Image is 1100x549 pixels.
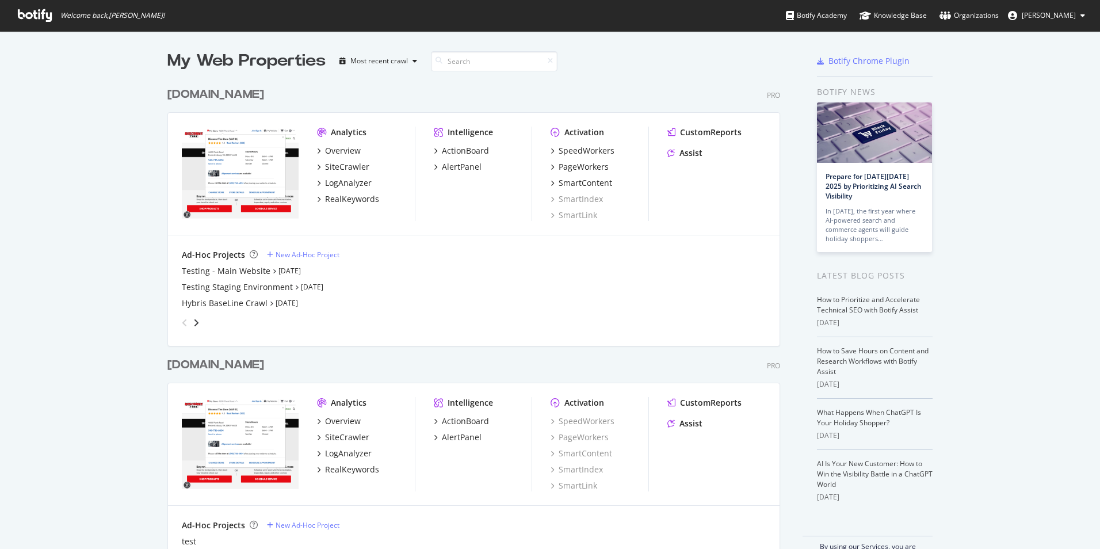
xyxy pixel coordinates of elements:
[551,415,614,427] a: SpeedWorkers
[667,397,742,409] a: CustomReports
[767,90,780,100] div: Pro
[828,55,910,67] div: Botify Chrome Plugin
[817,269,933,282] div: Latest Blog Posts
[317,161,369,173] a: SiteCrawler
[817,86,933,98] div: Botify news
[551,432,609,443] a: PageWorkers
[167,86,269,103] a: [DOMAIN_NAME]
[442,432,482,443] div: AlertPanel
[276,298,298,308] a: [DATE]
[551,193,603,205] a: SmartIndex
[551,209,597,221] a: SmartLink
[182,127,299,220] img: discounttire.com
[317,448,372,459] a: LogAnalyzer
[335,52,422,70] button: Most recent crawl
[564,397,604,409] div: Activation
[680,127,742,138] div: CustomReports
[167,86,264,103] div: [DOMAIN_NAME]
[182,536,196,547] a: test
[325,161,369,173] div: SiteCrawler
[167,357,269,373] a: [DOMAIN_NAME]
[551,145,614,157] a: SpeedWorkers
[817,346,929,376] a: How to Save Hours on Content and Research Workflows with Botify Assist
[679,418,702,429] div: Assist
[192,317,200,329] div: angle-right
[177,314,192,332] div: angle-left
[325,177,372,189] div: LogAnalyzer
[331,127,366,138] div: Analytics
[679,147,702,159] div: Assist
[182,265,270,277] a: Testing - Main Website
[317,432,369,443] a: SiteCrawler
[551,480,597,491] div: SmartLink
[442,145,489,157] div: ActionBoard
[434,432,482,443] a: AlertPanel
[448,397,493,409] div: Intelligence
[431,51,557,71] input: Search
[939,10,999,21] div: Organizations
[442,415,489,427] div: ActionBoard
[442,161,482,173] div: AlertPanel
[817,459,933,489] a: AI Is Your New Customer: How to Win the Visibility Battle in a ChatGPT World
[434,145,489,157] a: ActionBoard
[559,145,614,157] div: SpeedWorkers
[325,432,369,443] div: SiteCrawler
[564,127,604,138] div: Activation
[325,145,361,157] div: Overview
[817,430,933,441] div: [DATE]
[817,295,920,315] a: How to Prioritize and Accelerate Technical SEO with Botify Assist
[786,10,847,21] div: Botify Academy
[317,145,361,157] a: Overview
[276,520,339,530] div: New Ad-Hoc Project
[167,49,326,73] div: My Web Properties
[331,397,366,409] div: Analytics
[448,127,493,138] div: Intelligence
[817,55,910,67] a: Botify Chrome Plugin
[317,464,379,475] a: RealKeywords
[60,11,165,20] span: Welcome back, [PERSON_NAME] !
[267,520,339,530] a: New Ad-Hoc Project
[826,207,923,243] div: In [DATE], the first year where AI-powered search and commerce agents will guide holiday shoppers…
[551,464,603,475] a: SmartIndex
[551,448,612,459] a: SmartContent
[817,318,933,328] div: [DATE]
[434,161,482,173] a: AlertPanel
[350,58,408,64] div: Most recent crawl
[325,193,379,205] div: RealKeywords
[167,357,264,373] div: [DOMAIN_NAME]
[1022,10,1076,20] span: Kyle Webb
[325,415,361,427] div: Overview
[317,177,372,189] a: LogAnalyzer
[667,127,742,138] a: CustomReports
[817,379,933,390] div: [DATE]
[551,177,612,189] a: SmartContent
[817,407,921,428] a: What Happens When ChatGPT Is Your Holiday Shopper?
[182,298,268,309] a: Hybris BaseLine Crawl
[317,415,361,427] a: Overview
[559,161,609,173] div: PageWorkers
[667,147,702,159] a: Assist
[434,415,489,427] a: ActionBoard
[767,361,780,371] div: Pro
[278,266,301,276] a: [DATE]
[182,249,245,261] div: Ad-Hoc Projects
[301,282,323,292] a: [DATE]
[826,171,922,201] a: Prepare for [DATE][DATE] 2025 by Prioritizing AI Search Visibility
[667,418,702,429] a: Assist
[325,448,372,459] div: LogAnalyzer
[276,250,339,260] div: New Ad-Hoc Project
[182,520,245,531] div: Ad-Hoc Projects
[817,102,932,163] img: Prepare for Black Friday 2025 by Prioritizing AI Search Visibility
[860,10,927,21] div: Knowledge Base
[559,177,612,189] div: SmartContent
[182,281,293,293] a: Testing Staging Environment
